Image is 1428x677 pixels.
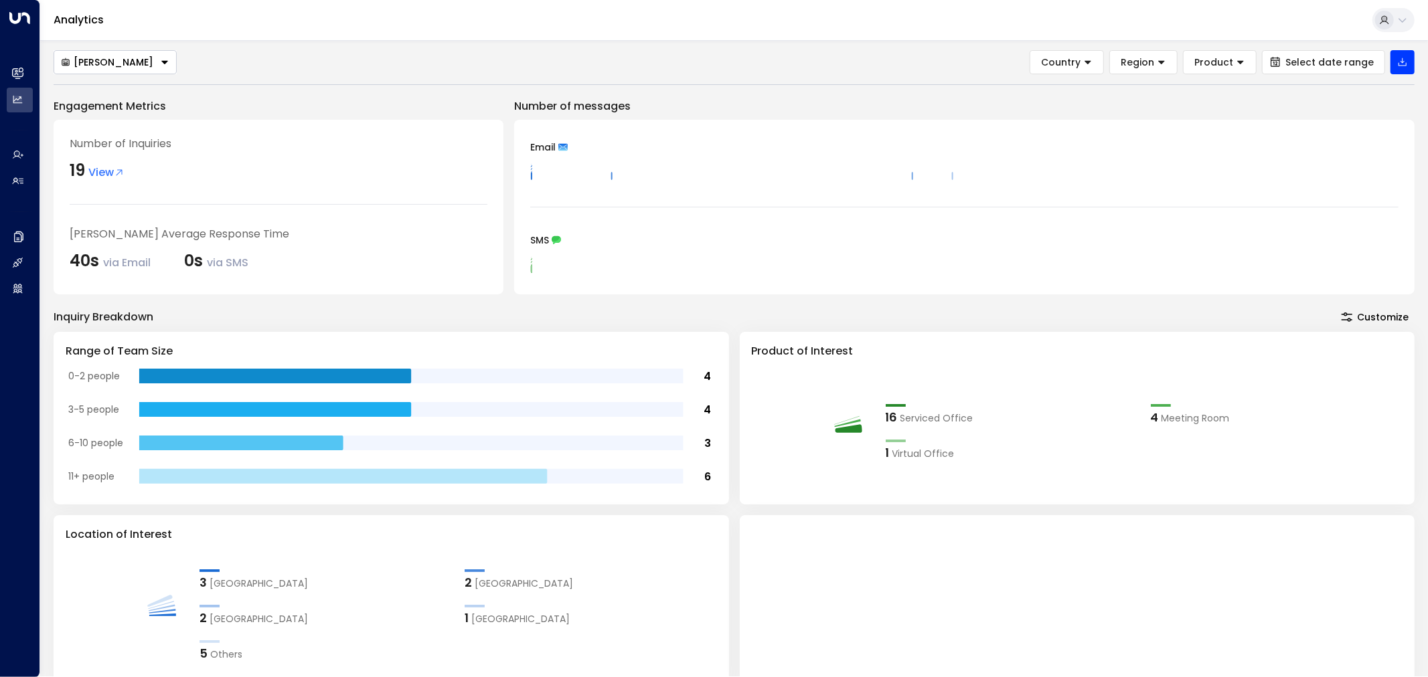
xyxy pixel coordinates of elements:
[886,444,890,462] div: 1
[514,98,1415,114] p: Number of messages
[530,142,556,152] span: Email
[207,255,248,270] span: via SMS
[70,249,151,273] div: 40s
[886,408,1137,426] div: 16Serviced Office
[66,343,717,359] h3: Range of Team Size
[88,165,125,181] span: View
[892,447,955,461] span: Virtual Office
[70,159,85,183] div: 19
[1109,50,1178,74] button: Region
[1194,56,1233,68] span: Product
[61,56,153,68] div: [PERSON_NAME]
[1162,411,1230,425] span: Meeting Room
[704,369,712,384] tspan: 4
[210,612,308,626] span: Stockley Park
[886,408,898,426] div: 16
[1262,50,1385,74] button: Select date range
[1183,50,1257,74] button: Product
[68,369,120,383] tspan: 0-2 people
[103,255,151,270] span: via Email
[900,411,973,425] span: Serviced Office
[1030,50,1104,74] button: Country
[1151,408,1159,426] div: 4
[200,644,208,662] div: 5
[68,403,119,416] tspan: 3-5 people
[54,50,177,74] button: [PERSON_NAME]
[54,50,177,74] div: Button group with a nested menu
[70,136,487,152] div: Number of Inquiries
[210,648,242,662] span: Others
[54,12,104,27] a: Analytics
[471,612,570,626] span: Birmingham
[886,444,1137,462] div: 1Virtual Office
[465,609,716,627] div: 1Birmingham
[1041,56,1081,68] span: Country
[200,609,207,627] div: 2
[1335,308,1415,326] button: Customize
[1121,56,1154,68] span: Region
[200,644,451,662] div: 5Others
[68,436,123,450] tspan: 6-10 people
[752,343,1403,359] h3: Product of Interest
[1151,408,1403,426] div: 4Meeting Room
[465,573,716,591] div: 2Gracechurch Street
[68,470,114,483] tspan: 11+ people
[465,573,472,591] div: 2
[210,577,308,591] span: Bristol
[66,526,717,543] h3: Location of Interest
[200,573,207,591] div: 3
[200,609,451,627] div: 2Stockley Park
[184,249,248,273] div: 0s
[475,577,573,591] span: Gracechurch Street
[704,402,712,417] tspan: 4
[200,573,451,591] div: 3Bristol
[465,609,469,627] div: 1
[70,226,487,242] div: [PERSON_NAME] Average Response Time
[705,469,712,484] tspan: 6
[1285,57,1374,68] span: Select date range
[530,235,1399,245] div: SMS
[705,436,712,451] tspan: 3
[54,98,503,114] p: Engagement Metrics
[54,309,153,325] div: Inquiry Breakdown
